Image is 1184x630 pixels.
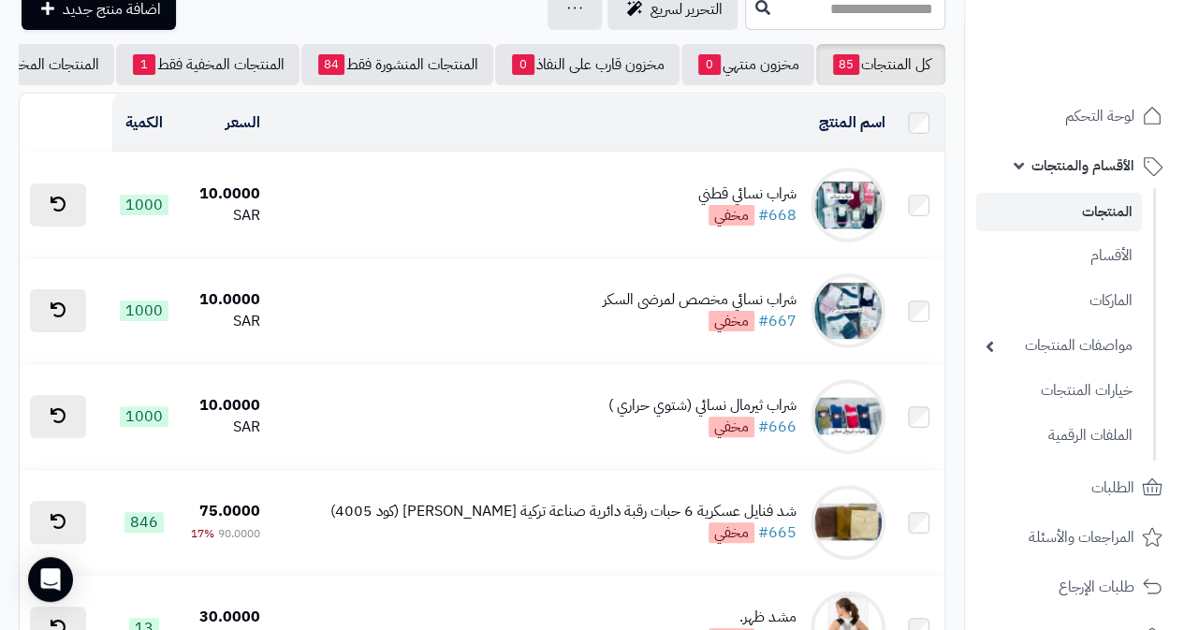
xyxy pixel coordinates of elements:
[120,195,168,215] span: 1000
[698,183,797,205] div: شراب نسائي قطني
[124,512,164,533] span: 846
[758,416,797,438] a: #666
[976,281,1142,321] a: الماركات
[301,44,493,85] a: المنتجات المنشورة فقط84
[1057,51,1166,90] img: logo-2.png
[603,289,797,311] div: شراب نسائي مخصص لمرضى السكر
[976,193,1142,231] a: المنتجات
[709,311,754,331] span: مخفي
[811,485,885,560] img: شد فنايل عسكرية 6 حبات رقبة دائرية صناعة تركية ماركة جيلان (كود 4005)
[495,44,680,85] a: مخزون قارب على النفاذ0
[218,525,260,542] span: 90.0000
[698,54,721,75] span: 0
[183,205,260,227] div: SAR
[1059,574,1134,600] span: طلبات الإرجاع
[226,111,260,134] a: السعر
[120,406,168,427] span: 1000
[116,44,300,85] a: المنتجات المخفية فقط1
[608,395,797,417] div: شراب ثيرمال نسائي (شتوي حراري )
[120,300,168,321] span: 1000
[183,395,260,417] div: 10.0000
[183,183,260,205] div: 10.0000
[28,557,73,602] div: Open Intercom Messenger
[976,94,1173,139] a: لوحة التحكم
[976,564,1173,609] a: طلبات الإرجاع
[758,204,797,227] a: #668
[976,416,1142,456] a: الملفات الرقمية
[1029,524,1134,550] span: المراجعات والأسئلة
[833,54,859,75] span: 85
[709,205,754,226] span: مخفي
[183,311,260,332] div: SAR
[1091,475,1134,501] span: الطلبات
[709,417,754,437] span: مخفي
[330,501,797,522] div: شد فنايل عسكرية 6 حبات رقبة دائرية صناعة تركية [PERSON_NAME] (كود 4005)
[709,607,797,628] div: مشد ظهر.
[1065,103,1134,129] span: لوحة التحكم
[816,44,945,85] a: كل المنتجات85
[758,521,797,544] a: #665
[819,111,885,134] a: اسم المنتج
[811,168,885,242] img: شراب نسائي قطني
[976,515,1173,560] a: المراجعات والأسئلة
[199,606,260,628] span: 30.0000
[125,111,163,134] a: الكمية
[681,44,814,85] a: مخزون منتهي0
[976,326,1142,366] a: مواصفات المنتجات
[709,522,754,543] span: مخفي
[976,465,1173,510] a: الطلبات
[976,371,1142,411] a: خيارات المنتجات
[811,273,885,348] img: شراب نسائي مخصص لمرضى السكر
[811,379,885,454] img: شراب ثيرمال نسائي (شتوي حراري )
[191,525,214,542] span: 17%
[183,417,260,438] div: SAR
[758,310,797,332] a: #667
[133,54,155,75] span: 1
[199,500,260,522] span: 75.0000
[318,54,344,75] span: 84
[976,236,1142,276] a: الأقسام
[512,54,534,75] span: 0
[1031,153,1134,179] span: الأقسام والمنتجات
[183,289,260,311] div: 10.0000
